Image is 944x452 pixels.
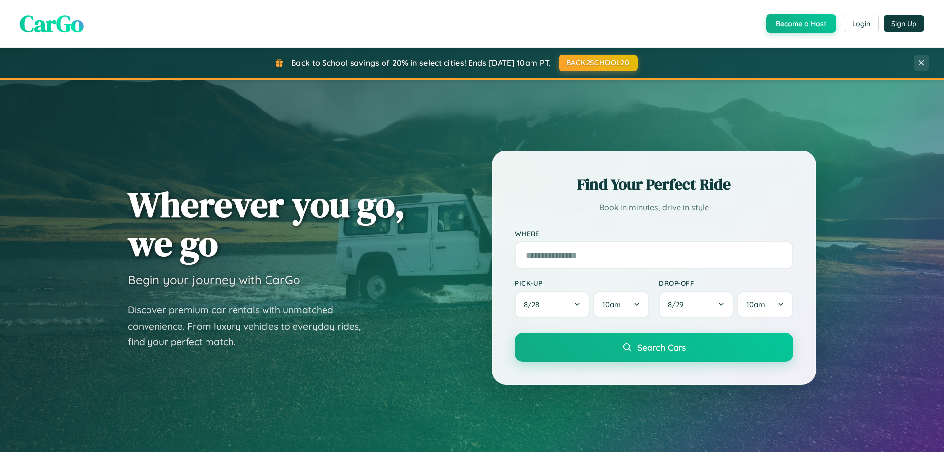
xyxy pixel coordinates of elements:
p: Book in minutes, drive in style [515,200,793,214]
span: CarGo [20,7,84,40]
button: 10am [737,291,793,318]
p: Discover premium car rentals with unmatched convenience. From luxury vehicles to everyday rides, ... [128,302,374,350]
label: Pick-up [515,279,649,287]
button: Login [844,15,879,32]
span: 8 / 29 [668,300,688,309]
button: BACK2SCHOOL20 [559,55,638,71]
span: 10am [746,300,765,309]
button: 8/28 [515,291,590,318]
h1: Wherever you go, we go [128,185,405,263]
button: Become a Host [766,14,836,33]
span: Back to School savings of 20% in select cities! Ends [DATE] 10am PT. [291,58,551,68]
label: Where [515,229,793,238]
span: 10am [602,300,621,309]
h3: Begin your journey with CarGo [128,272,300,287]
span: 8 / 28 [524,300,544,309]
button: 10am [593,291,649,318]
h2: Find Your Perfect Ride [515,174,793,195]
span: Search Cars [637,342,686,353]
button: 8/29 [659,291,734,318]
button: Sign Up [884,15,924,32]
label: Drop-off [659,279,793,287]
button: Search Cars [515,333,793,362]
